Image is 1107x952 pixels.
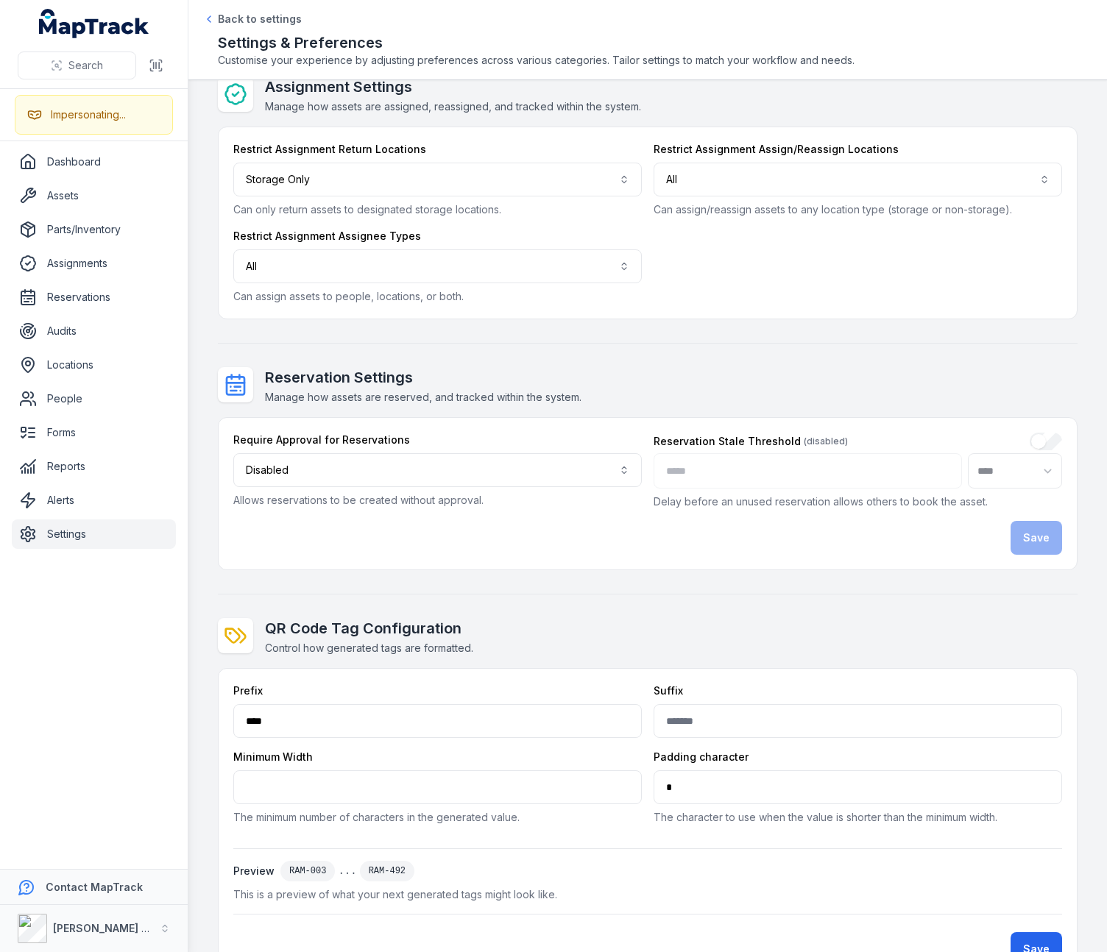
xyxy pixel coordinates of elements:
[18,51,136,79] button: Search
[233,249,642,283] button: All
[53,922,242,934] strong: [PERSON_NAME] Asset Maintenance
[218,32,1078,53] h2: Settings & Preferences
[12,215,176,244] a: Parts/Inventory
[233,683,263,698] label: Prefix
[654,683,683,698] label: Suffix
[233,453,642,487] button: Disabled
[804,436,848,447] span: (disabled)
[233,202,642,217] p: Can only return assets to designated storage locations.
[280,861,335,881] div: RAM-003
[218,12,302,26] span: Back to settings
[12,384,176,413] a: People
[654,810,1062,825] p: The character to use when the value is shorter than the minimum width.
[12,519,176,549] a: Settings
[265,391,581,403] span: Manage how assets are reserved, and tracked within the system.
[265,77,641,97] h2: Assignment Settings
[12,249,176,278] a: Assignments
[39,9,149,38] a: MapTrack
[265,100,641,113] span: Manage how assets are assigned, reassigned, and tracked within the system.
[12,350,176,380] a: Locations
[233,887,1062,902] span: This is a preview of what your next generated tags might look like.
[46,881,143,893] strong: Contact MapTrack
[654,750,749,764] label: Padding character
[1030,433,1062,450] input: :R36ejttsput9kq:-form-item-label
[233,229,421,244] label: Restrict Assignment Assignee Types
[68,58,103,73] span: Search
[233,750,313,764] label: Minimum Width
[265,367,581,388] h2: Reservation Settings
[233,163,642,196] button: Storage Only
[12,283,176,312] a: Reservations
[233,864,280,878] span: Preview
[360,861,414,881] div: RAM-492
[12,147,176,177] a: Dashboard
[654,142,899,157] label: Restrict Assignment Assign/Reassign Locations
[12,418,176,447] a: Forms
[654,434,848,449] label: Reservation Stale Threshold
[12,486,176,515] a: Alerts
[12,181,176,210] a: Assets
[654,163,1062,196] button: All
[51,107,126,122] div: Impersonating...
[12,316,176,346] a: Audits
[203,12,302,26] a: Back to settings
[233,142,426,157] label: Restrict Assignment Return Locations
[265,642,473,654] span: Control how generated tags are formatted.
[218,53,1078,68] span: Customise your experience by adjusting preferences across various categories. Tailor settings to ...
[654,494,1062,509] p: Delay before an unused reservation allows others to book the asset.
[233,433,410,447] label: Require Approval for Reservations
[233,493,642,508] p: Allows reservations to be created without approval.
[265,618,473,639] h2: QR Code Tag Configuration
[12,452,176,481] a: Reports
[654,202,1062,217] p: Can assign/reassign assets to any location type (storage or non-storage).
[233,810,642,825] p: The minimum number of characters in the generated value.
[233,289,642,304] p: Can assign assets to people, locations, or both.
[338,864,356,878] span: ...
